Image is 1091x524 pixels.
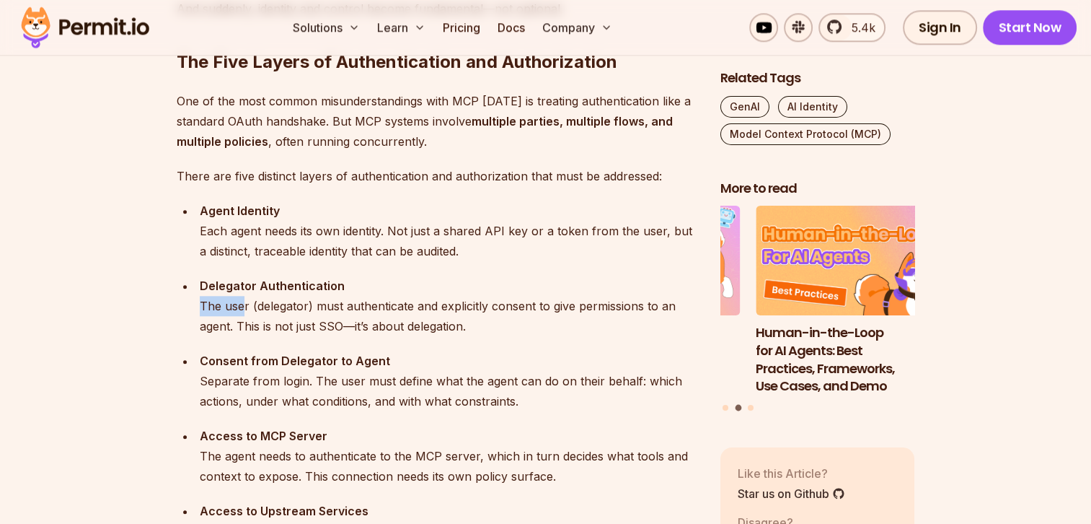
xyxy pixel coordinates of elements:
img: Permit logo [14,3,156,52]
span: 5.4k [843,19,875,36]
h3: Why JWTs Can’t Handle AI Agent Access [546,324,741,360]
a: AI Identity [778,96,847,118]
p: One of the most common misunderstandings with MCP [DATE] is treating authentication like a standa... [177,91,697,152]
li: 2 of 3 [756,206,950,396]
div: Posts [720,206,915,414]
a: 5.4k [818,13,885,42]
div: Each agent needs its own identity. Not just a shared API key or a token from the user, but a dist... [200,201,697,261]
strong: Consent from Delegator to Agent [200,354,390,368]
a: Model Context Protocol (MCP) [720,123,891,145]
strong: Delegator Authentication [200,279,345,293]
img: Human-in-the-Loop for AI Agents: Best Practices, Frameworks, Use Cases, and Demo [756,206,950,316]
div: The agent needs to authenticate to the MCP server, which in turn decides what tools and context t... [200,426,697,486]
strong: Access to MCP Server [200,429,327,443]
div: The user (delegator) must authenticate and explicitly consent to give permissions to an agent. Th... [200,276,697,336]
button: Solutions [287,13,366,42]
a: Human-in-the-Loop for AI Agents: Best Practices, Frameworks, Use Cases, and DemoHuman-in-the-Loop... [756,206,950,396]
a: Sign In [903,10,977,45]
h2: Related Tags [720,69,915,87]
button: Go to slide 1 [723,405,728,411]
li: 1 of 3 [546,206,741,396]
a: Start Now [983,10,1077,45]
button: Learn [371,13,431,42]
strong: Agent Identity [200,204,280,218]
a: Docs [492,13,531,42]
strong: Access to Upstream Services [200,504,368,518]
p: Like this Article? [738,465,845,482]
button: Go to slide 2 [735,405,741,411]
p: There are five distinct layers of authentication and authorization that must be addressed: [177,166,697,186]
h3: Human-in-the-Loop for AI Agents: Best Practices, Frameworks, Use Cases, and Demo [756,324,950,396]
a: GenAI [720,96,769,118]
a: Pricing [437,13,486,42]
a: Star us on Github [738,485,845,502]
div: Separate from login. The user must define what the agent can do on their behalf: which actions, u... [200,351,697,411]
h2: More to read [720,180,915,198]
button: Company [536,13,618,42]
button: Go to slide 3 [748,405,754,411]
strong: multiple parties, multiple flows, and multiple policies [177,114,673,149]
